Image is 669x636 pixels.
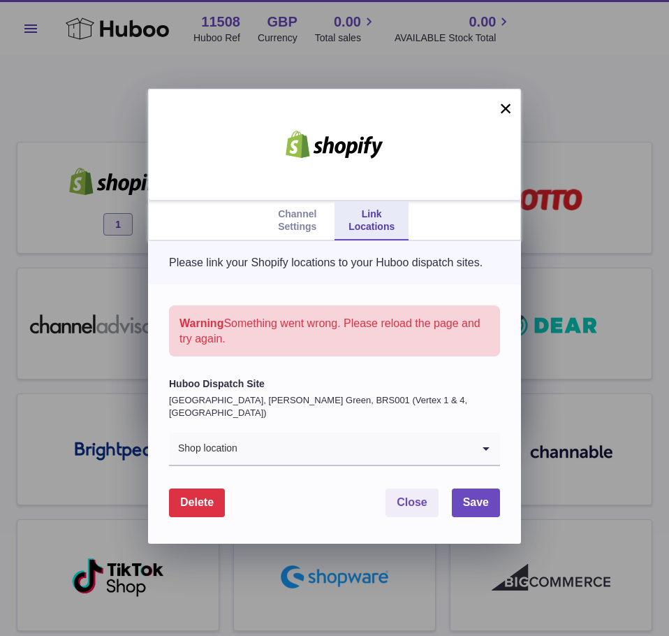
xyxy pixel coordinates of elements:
[238,433,472,465] input: Search for option
[260,201,334,240] a: Channel Settings
[169,377,500,391] label: Huboo Dispatch Site
[334,201,409,240] a: Link Locations
[397,496,427,508] span: Close
[169,394,500,419] p: [GEOGRAPHIC_DATA], [PERSON_NAME] Green, BRS001 (Vertex 1 & 4, [GEOGRAPHIC_DATA])
[463,496,489,508] span: Save
[169,255,500,270] p: Please link your Shopify locations to your Huboo dispatch sites.
[275,131,394,159] img: shopify
[179,317,223,329] strong: Warning
[497,100,514,117] button: ×
[169,489,225,517] button: Delete
[179,316,490,346] p: Something went wrong. Please reload the page and try again.
[180,496,214,508] span: Delete
[385,489,439,517] button: Close
[169,433,500,466] div: Search for option
[452,489,500,517] button: Save
[169,433,238,465] span: Shop location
